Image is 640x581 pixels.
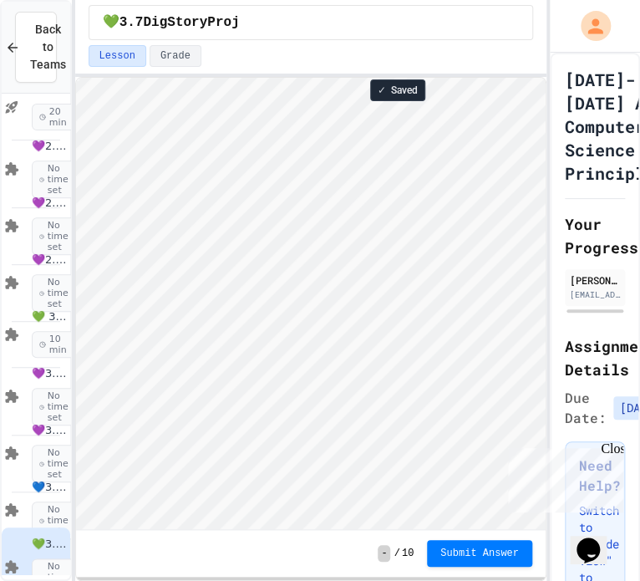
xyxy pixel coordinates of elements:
[440,547,519,560] span: Submit Answer
[15,12,57,83] button: Back to Teams
[32,104,78,130] span: 20 min
[391,84,418,97] span: Saved
[32,161,81,199] span: No time set
[32,274,81,313] span: No time set
[32,538,67,552] span: 💚3.7DigStoryProj
[570,273,620,288] div: [PERSON_NAME]
[7,7,115,106] div: Chat with us now!Close
[565,212,625,259] h2: Your Progress
[32,367,67,381] span: 💜3.2InvestigateCreateVars
[32,331,78,358] span: 10 min
[563,7,615,45] div: My Account
[565,334,625,381] h2: Assignment Details
[565,388,607,428] span: Due Date:
[32,388,81,426] span: No time set
[32,140,67,154] span: 💜2.1 AngleExperiments1
[89,45,146,67] button: Lesson
[570,288,620,301] div: [EMAIL_ADDRESS][DOMAIN_NAME]
[103,13,240,33] span: 💚3.7DigStoryProj
[150,45,201,67] button: Grade
[570,514,623,564] iframe: chat widget
[402,547,414,560] span: 10
[32,445,81,483] span: No time set
[32,217,81,256] span: No time set
[32,502,81,540] span: No time set
[394,547,399,560] span: /
[427,540,532,567] button: Submit Answer
[32,310,67,324] span: 💚 3.1 Hello World
[32,196,67,211] span: 💜2.1 AngleExperiments2
[378,545,390,562] span: -
[76,78,546,529] iframe: Snap! Programming Environment
[32,424,67,438] span: 💜3.3InvestigateCreateVars(A:GraphOrg)
[378,84,386,97] span: ✓
[32,253,67,268] span: 💜2.6-7DrawInternet
[32,481,67,495] span: 💙3.9Variables&ArithmeticOp
[30,21,66,74] span: Back to Teams
[501,441,623,512] iframe: chat widget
